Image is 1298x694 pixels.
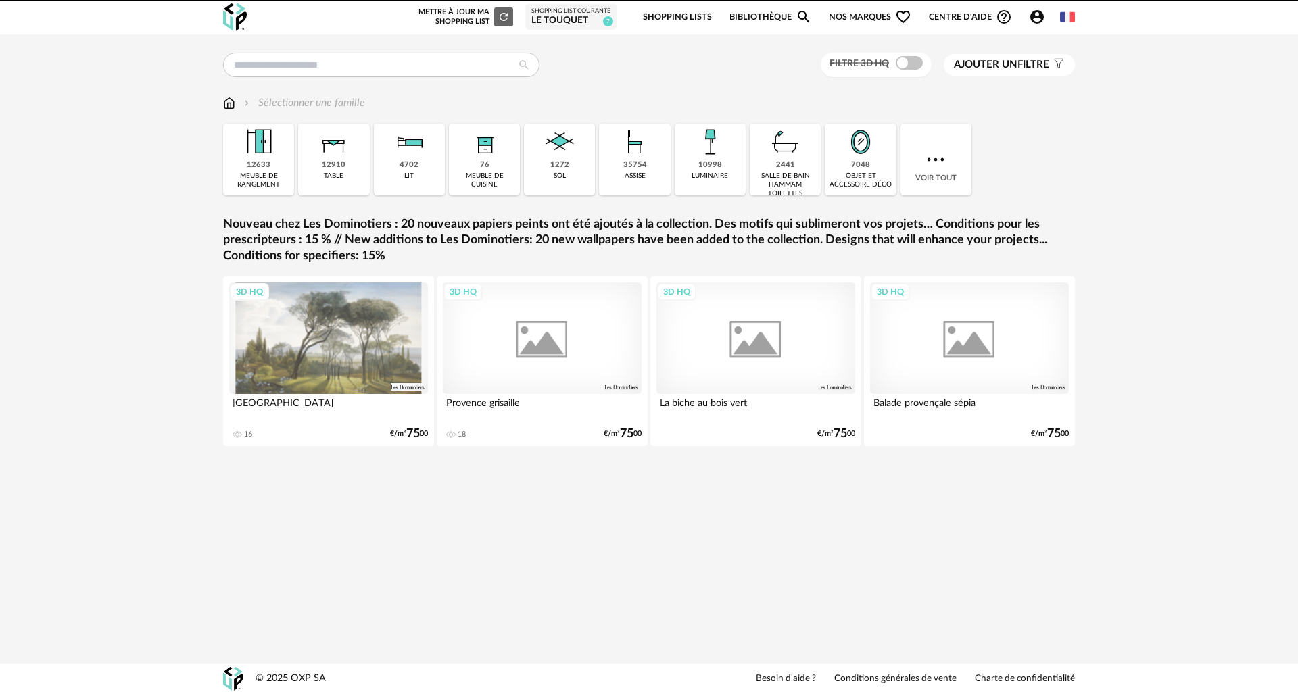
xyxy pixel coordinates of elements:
[256,672,326,685] div: © 2025 OXP SA
[542,124,578,160] img: Sol.png
[1029,9,1045,25] span: Account Circle icon
[692,124,728,160] img: Luminaire.png
[244,430,252,439] div: 16
[324,172,343,180] div: table
[650,276,861,446] a: 3D HQ La biche au bois vert €/m²7500
[657,283,696,301] div: 3D HQ
[406,429,420,439] span: 75
[870,394,1069,421] div: Balade provençale sépia
[453,172,516,189] div: meuble de cuisine
[767,124,804,160] img: Salle%20de%20bain.png
[754,172,817,198] div: salle de bain hammam toilettes
[871,283,910,301] div: 3D HQ
[229,394,428,421] div: [GEOGRAPHIC_DATA]
[466,124,503,160] img: Rangement.png
[390,429,428,439] div: €/m² 00
[554,172,566,180] div: sol
[223,667,243,691] img: OXP
[443,283,483,301] div: 3D HQ
[954,58,1049,72] span: filtre
[996,9,1012,25] span: Help Circle Outline icon
[796,9,812,25] span: Magnify icon
[900,124,971,195] div: Voir tout
[531,7,610,27] a: Shopping List courante Le Touquet 7
[550,160,569,170] div: 1272
[227,172,290,189] div: meuble de rangement
[834,673,957,685] a: Conditions générales de vente
[864,276,1075,446] a: 3D HQ Balade provençale sépia €/m²7500
[776,160,795,170] div: 2441
[531,7,610,16] div: Shopping List courante
[954,59,1017,70] span: Ajouter un
[829,1,911,33] span: Nos marques
[322,160,345,170] div: 12910
[923,147,948,172] img: more.7b13dc1.svg
[617,124,653,160] img: Assise.png
[692,172,728,180] div: luminaire
[1047,429,1061,439] span: 75
[656,394,855,421] div: La biche au bois vert
[756,673,816,685] a: Besoin d'aide ?
[895,9,911,25] span: Heart Outline icon
[241,95,252,111] img: svg+xml;base64,PHN2ZyB3aWR0aD0iMTYiIGhlaWdodD0iMTYiIHZpZXdCb3g9IjAgMCAxNiAxNiIgZmlsbD0ibm9uZSIgeG...
[223,95,235,111] img: svg+xml;base64,PHN2ZyB3aWR0aD0iMTYiIGhlaWdodD0iMTciIHZpZXdCb3g9IjAgMCAxNiAxNyIgZmlsbD0ibm9uZSIgeG...
[1029,9,1051,25] span: Account Circle icon
[416,7,513,26] div: Mettre à jour ma Shopping List
[223,276,434,446] a: 3D HQ [GEOGRAPHIC_DATA] 16 €/m²7500
[817,429,855,439] div: €/m² 00
[620,429,633,439] span: 75
[400,160,418,170] div: 4702
[1060,9,1075,24] img: fr
[316,124,352,160] img: Table.png
[623,160,647,170] div: 35754
[1049,58,1065,72] span: Filter icon
[531,15,610,27] div: Le Touquet
[604,429,642,439] div: €/m² 00
[834,429,847,439] span: 75
[480,160,489,170] div: 76
[223,217,1075,264] a: Nouveau chez Les Dominotiers : 20 nouveaux papiers peints ont été ajoutés à la collection. Des mo...
[223,3,247,31] img: OXP
[458,430,466,439] div: 18
[443,394,642,421] div: Provence grisaille
[241,124,277,160] img: Meuble%20de%20rangement.png
[944,54,1075,76] button: Ajouter unfiltre Filter icon
[830,59,889,68] span: Filtre 3D HQ
[851,160,870,170] div: 7048
[929,9,1012,25] span: Centre d'aideHelp Circle Outline icon
[498,13,510,20] span: Refresh icon
[842,124,879,160] img: Miroir.png
[391,124,427,160] img: Literie.png
[975,673,1075,685] a: Charte de confidentialité
[241,95,365,111] div: Sélectionner une famille
[625,172,646,180] div: assise
[643,1,712,33] a: Shopping Lists
[829,172,892,189] div: objet et accessoire déco
[404,172,414,180] div: lit
[603,16,613,26] span: 7
[437,276,648,446] a: 3D HQ Provence grisaille 18 €/m²7500
[230,283,269,301] div: 3D HQ
[698,160,722,170] div: 10998
[729,1,812,33] a: BibliothèqueMagnify icon
[1031,429,1069,439] div: €/m² 00
[247,160,270,170] div: 12633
